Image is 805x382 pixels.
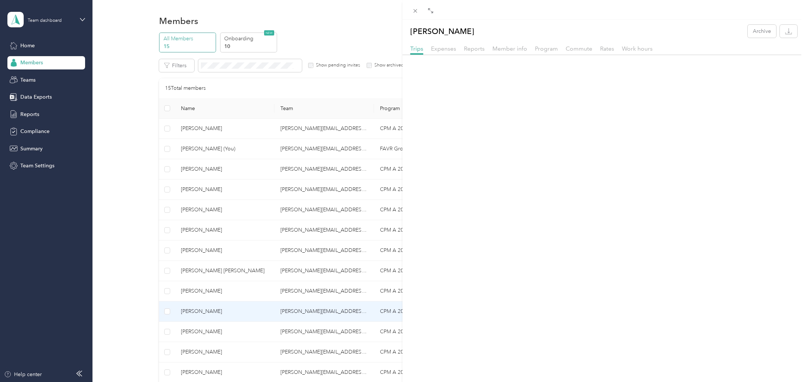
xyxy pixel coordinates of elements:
span: Trips [410,45,423,52]
span: Program [535,45,558,52]
span: Reports [464,45,485,52]
span: Commute [566,45,592,52]
p: [PERSON_NAME] [410,25,474,38]
span: Rates [600,45,614,52]
iframe: Everlance-gr Chat Button Frame [764,341,805,382]
span: Work hours [622,45,653,52]
span: Member info [492,45,527,52]
span: Expenses [431,45,456,52]
button: Archive [748,25,776,38]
